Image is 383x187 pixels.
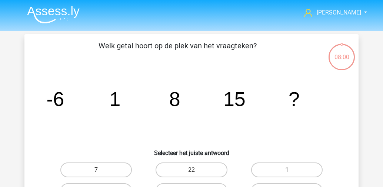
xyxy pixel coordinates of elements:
[223,88,246,110] tspan: 15
[156,162,227,177] label: 22
[301,8,362,17] a: [PERSON_NAME]
[169,88,180,110] tspan: 8
[289,88,300,110] tspan: ?
[317,9,361,16] span: [PERSON_NAME]
[27,6,80,23] img: Assessly
[251,162,323,177] label: 1
[36,40,319,62] p: Welk getal hoort op de plek van het vraagteken?
[328,43,356,62] div: 08:00
[60,162,132,177] label: 7
[36,144,347,157] h6: Selecteer het juiste antwoord
[46,88,64,110] tspan: -6
[110,88,121,110] tspan: 1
